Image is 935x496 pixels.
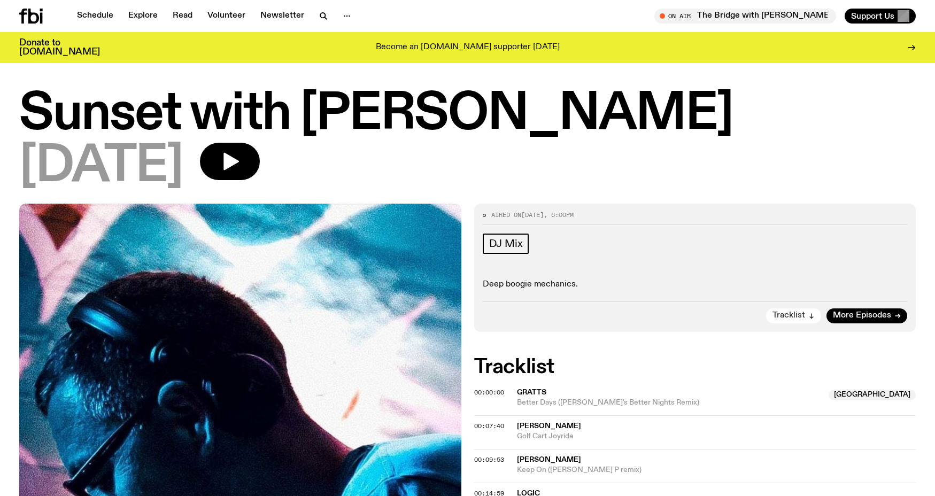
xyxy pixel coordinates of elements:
[517,431,916,441] span: Golf Cart Joyride
[474,457,504,463] button: 00:09:53
[474,423,504,429] button: 00:07:40
[489,238,523,250] span: DJ Mix
[483,234,529,254] a: DJ Mix
[772,312,805,320] span: Tracklist
[517,398,823,408] span: Better Days ([PERSON_NAME]'s Better Nights Remix)
[833,312,891,320] span: More Episodes
[71,9,120,24] a: Schedule
[829,390,916,400] span: [GEOGRAPHIC_DATA]
[544,211,574,219] span: , 6:00pm
[851,11,894,21] span: Support Us
[376,43,560,52] p: Become an [DOMAIN_NAME] supporter [DATE]
[201,9,252,24] a: Volunteer
[766,308,821,323] button: Tracklist
[517,422,581,430] span: [PERSON_NAME]
[474,388,504,397] span: 00:00:00
[122,9,164,24] a: Explore
[826,308,907,323] a: More Episodes
[19,143,183,191] span: [DATE]
[474,390,504,396] button: 00:00:00
[654,9,836,24] button: On AirThe Bridge with [PERSON_NAME]
[19,38,100,57] h3: Donate to [DOMAIN_NAME]
[474,422,504,430] span: 00:07:40
[491,211,521,219] span: Aired on
[483,280,908,290] p: Deep boogie mechanics.
[166,9,199,24] a: Read
[521,211,544,219] span: [DATE]
[254,9,311,24] a: Newsletter
[474,358,916,377] h2: Tracklist
[474,455,504,464] span: 00:09:53
[845,9,916,24] button: Support Us
[517,389,546,396] span: Gratts
[19,90,916,138] h1: Sunset with [PERSON_NAME]
[517,465,916,475] span: Keep On ([PERSON_NAME] P remix)
[517,456,581,463] span: [PERSON_NAME]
